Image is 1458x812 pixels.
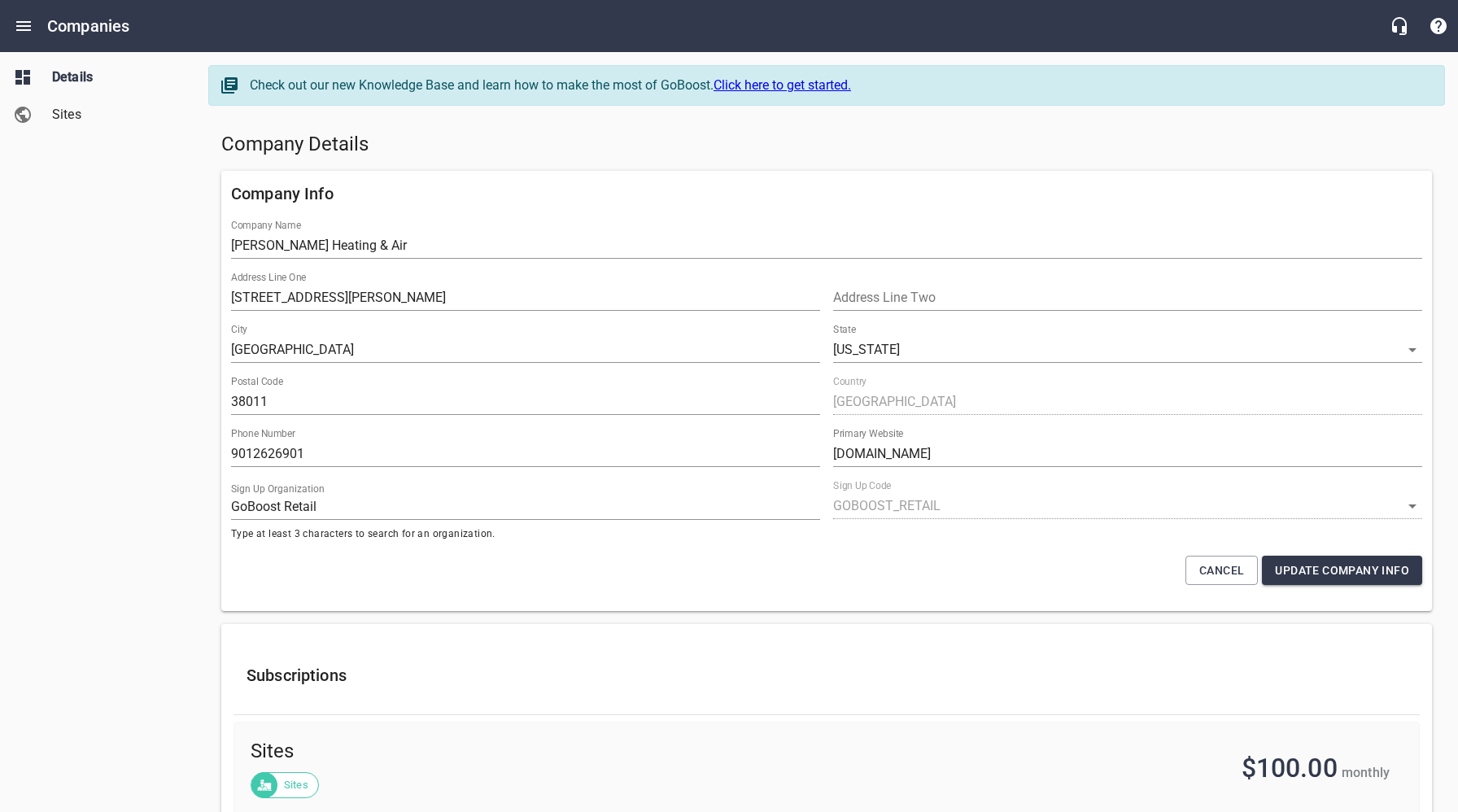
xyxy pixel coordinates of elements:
input: Start typing to search organizations [231,494,820,520]
h5: Company Details [221,132,1432,158]
h6: Company Info [231,181,1422,207]
span: Sites [274,777,318,793]
span: Update Company Info [1275,561,1409,581]
span: Sites [52,105,176,124]
h6: Companies [47,13,129,39]
button: Cancel [1185,556,1258,586]
label: Primary Website [833,429,903,439]
label: City [231,325,247,334]
span: Details [52,68,176,87]
span: monthly [1342,765,1390,780]
button: Support Portal [1419,7,1458,46]
div: Sites [251,772,319,798]
label: Company Name [231,220,301,230]
label: Country [833,377,867,386]
button: Update Company Info [1262,556,1422,586]
span: Sites [251,739,767,765]
h6: Subscriptions [247,662,1407,688]
label: Postal Code [231,377,283,386]
label: Sign Up Code [833,481,891,491]
button: Open drawer [4,7,43,46]
span: Type at least 3 characters to search for an organization. [231,526,820,543]
button: Live Chat [1380,7,1419,46]
label: Address Line One [231,273,306,282]
div: Check out our new Knowledge Base and learn how to make the most of GoBoost. [250,76,1428,95]
a: Click here to get started. [714,77,851,93]
span: Cancel [1199,561,1244,581]
label: Phone Number [231,429,295,439]
label: State [833,325,856,334]
span: $100.00 [1242,753,1338,784]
